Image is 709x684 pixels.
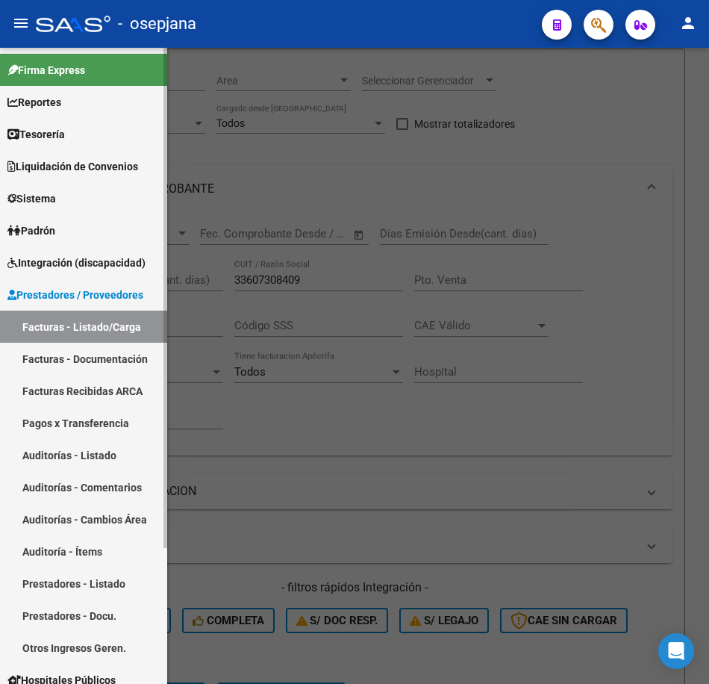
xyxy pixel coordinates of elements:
[7,255,146,271] span: Integración (discapacidad)
[7,223,55,239] span: Padrón
[658,633,694,669] div: Open Intercom Messenger
[7,94,61,111] span: Reportes
[679,14,697,32] mat-icon: person
[118,7,196,40] span: - osepjana
[12,14,30,32] mat-icon: menu
[7,158,138,175] span: Liquidación de Convenios
[7,287,143,303] span: Prestadores / Proveedores
[7,62,85,78] span: Firma Express
[7,190,56,207] span: Sistema
[7,126,65,143] span: Tesorería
